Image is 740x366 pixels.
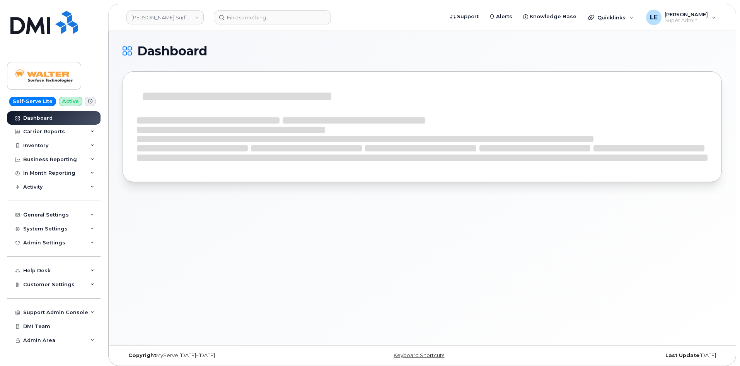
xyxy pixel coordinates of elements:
[123,352,322,359] div: MyServe [DATE]–[DATE]
[137,45,207,57] span: Dashboard
[128,352,156,358] strong: Copyright
[665,352,699,358] strong: Last Update
[394,352,444,358] a: Keyboard Shortcuts
[522,352,722,359] div: [DATE]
